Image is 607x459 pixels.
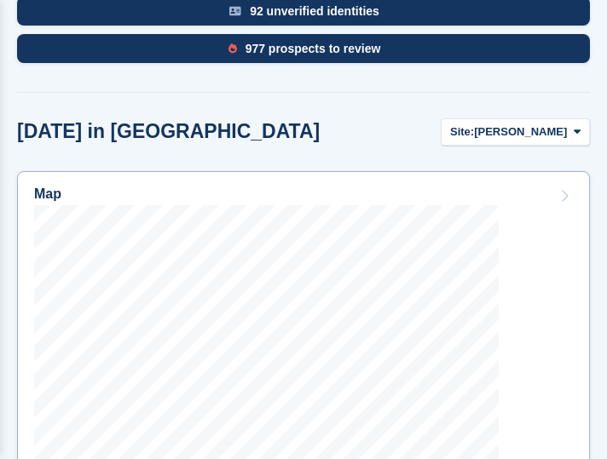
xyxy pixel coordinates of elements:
img: verify_identity-adf6edd0f0f0b5bbfe63781bf79b02c33cf7c696d77639b501bdc392416b5a36.svg [229,6,241,16]
h2: Map [34,186,61,202]
a: 977 prospects to review [17,34,590,72]
div: 977 prospects to review [246,42,381,55]
span: Site: [450,123,474,141]
button: Site: [PERSON_NAME] [441,118,590,146]
div: 92 unverified identities [250,4,379,18]
span: [PERSON_NAME] [474,123,567,141]
h2: [DATE] in [GEOGRAPHIC_DATA] [17,120,320,143]
img: prospect-51fa495bee0391a8d652442698ab0144808aea92771e9ea1ae160a38d050c398.svg [228,43,237,54]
